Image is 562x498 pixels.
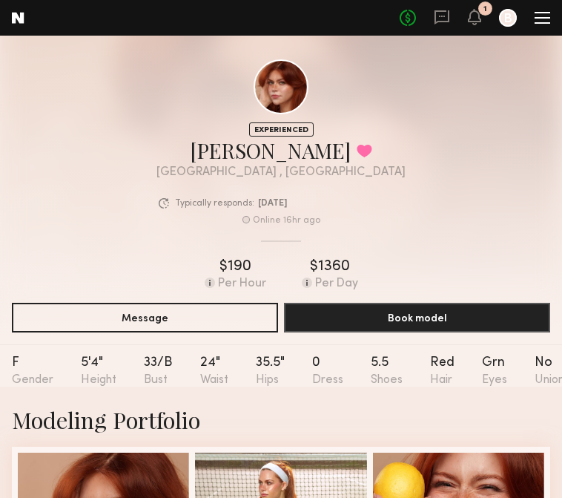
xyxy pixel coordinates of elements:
div: 5.5 [371,356,430,387]
div: 35.5" [256,356,312,387]
button: Book model [284,303,550,332]
div: 0 [312,356,371,387]
div: 1360 [318,260,350,275]
div: [GEOGRAPHIC_DATA] , [GEOGRAPHIC_DATA] [156,166,406,179]
b: [DATE] [258,199,288,209]
div: $ [310,260,318,275]
button: Message [12,303,278,332]
div: Modeling Portfolio [12,404,550,435]
div: 1 [483,5,487,13]
div: 5'4" [81,356,144,387]
div: EXPERIENCED [249,122,314,137]
div: Per Hour [218,278,266,291]
p: Typically responds: [175,199,254,209]
div: 33/b [144,356,200,387]
div: Red [430,356,482,387]
div: Per Day [315,278,358,291]
div: Grn [482,356,535,387]
div: 24" [200,356,256,387]
div: 190 [228,260,251,275]
div: [PERSON_NAME] [156,137,406,164]
a: B [499,9,517,27]
div: $ [219,260,228,275]
div: Online 16hr ago [253,216,320,226]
